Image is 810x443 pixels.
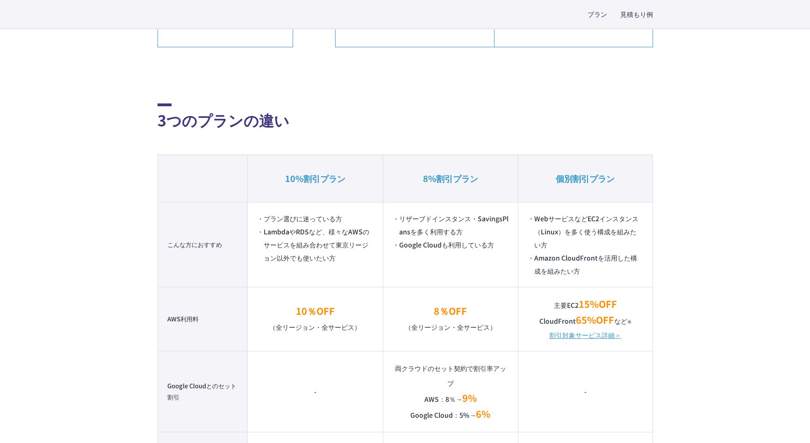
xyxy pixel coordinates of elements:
p: 主要EC2 CloudFront など [528,297,643,328]
li: プラン選びに迷っている方 [257,212,373,225]
li: WebサービスなどEC2インスタンス（Linux）を多く使う構成を組みたい方 [528,212,643,251]
em: 15%OFF [579,297,617,311]
em: 10%割引プラン [285,172,345,184]
a: 割引対象サービス詳細＞ [549,328,621,341]
p: （全リージョン・全サービス） [257,304,373,334]
td: 両クラウドのセット契約で割引率アップ AWS：8％→ Google Cloud：5%→ [383,351,518,432]
a: 見積もり例 [620,9,653,19]
em: 65%OFF [576,313,614,327]
em: 個別割引プラン [556,172,615,184]
li: リザーブドインスタンス・SavingsPlansを多く利用する方 [393,212,509,238]
em: 8%割引プラン [423,172,478,184]
th: こんな方におすすめ [158,202,248,287]
em: 9% [462,391,477,405]
p: （全リージョン・全サービス） [393,304,509,334]
small: ※ [627,318,631,325]
h2: 3つのプランの違い [158,103,653,131]
a: プラン [588,9,607,19]
em: 6% [476,407,490,421]
em: 8％OFF [434,304,467,318]
th: AWS利用料 [158,287,248,351]
li: Google Cloudも利用している方 [393,238,509,251]
li: LambdaやRDSなど、様々なAWSのサービスを組み合わせて東京リージョン以外でも使いたい方 [257,225,373,264]
td: - [518,351,652,432]
th: Google Cloudとのセット割引 [158,351,248,432]
em: 10％OFF [296,304,335,318]
td: - [248,351,383,432]
li: Amazon CloudFrontを活用した構成を組みたい方 [528,251,643,277]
